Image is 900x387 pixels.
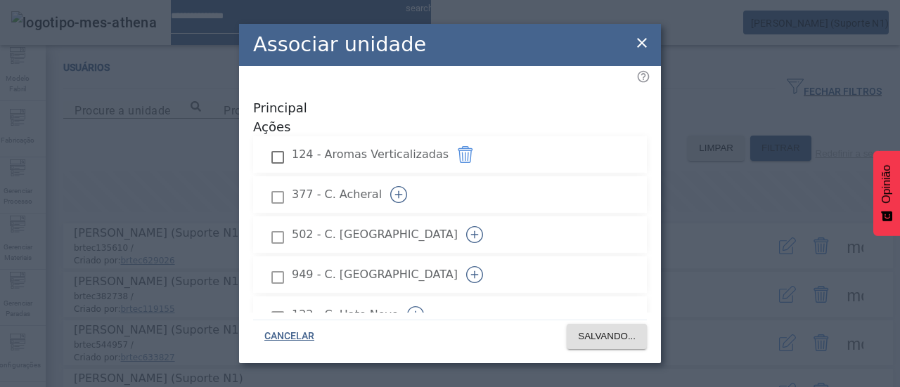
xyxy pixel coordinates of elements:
font: 122 - C. Hato Novo [292,308,399,321]
button: SALVANDO... [567,324,647,349]
font: Principal [253,100,307,115]
button: CANCELAR [253,324,326,349]
font: 377 - C. Acheral [292,188,382,201]
font: Associar unidade [253,32,426,56]
font: 502 - C. [GEOGRAPHIC_DATA] [292,228,458,241]
font: Ações [253,119,290,134]
button: Feedback - Mostrar pesquisa [873,151,900,236]
font: SALVANDO... [578,331,636,341]
font: 949 - C. [GEOGRAPHIC_DATA] [292,268,458,281]
font: CANCELAR [264,330,314,341]
font: Opinião [880,165,892,204]
font: 124 - Aromas Verticalizadas [292,147,449,161]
